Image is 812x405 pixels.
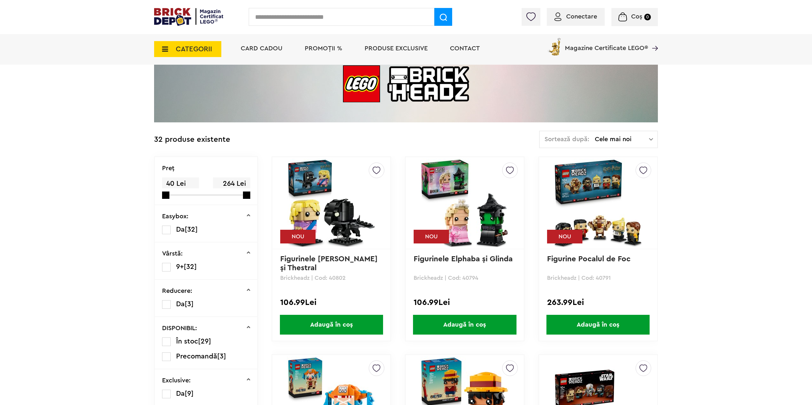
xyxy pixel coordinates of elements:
span: [32] [185,226,198,233]
span: [32] [184,263,197,270]
span: În stoc [176,338,198,345]
span: Da [176,226,185,233]
span: Cele mai noi [595,136,649,142]
span: 40 Lei [162,177,199,190]
div: NOU [547,230,582,243]
a: Adaugă în coș [272,315,390,335]
a: Card Cadou [241,45,282,52]
span: 264 Lei [213,177,250,190]
div: 106.99Lei [414,298,516,307]
a: Adaugă în coș [539,315,657,335]
div: NOU [414,230,449,243]
span: Conectare [566,13,597,20]
a: Figurinele [PERSON_NAME] şi Thestral [280,255,380,272]
div: 32 produse existente [154,131,230,149]
p: Easybox: [162,213,189,220]
span: Adaugă în coș [546,315,650,335]
span: Coș [631,13,642,20]
div: NOU [280,230,316,243]
p: Brickheadz | Cod: 40791 [547,275,649,281]
img: Figurinele Elphaba şi Glinda [420,158,509,248]
p: Brickheadz | Cod: 40794 [414,275,516,281]
span: Da [176,300,185,307]
p: Reducere: [162,288,192,294]
p: Preţ [162,165,175,171]
a: Figurinele Elphaba şi Glinda [414,255,513,263]
img: LEGO Brickheadz [154,45,658,122]
span: [9] [185,390,194,397]
span: 9+ [176,263,184,270]
span: Adaugă în coș [413,315,516,335]
span: Da [176,390,185,397]
span: [29] [198,338,211,345]
span: Sortează după: [545,136,589,142]
div: 106.99Lei [280,298,382,307]
span: Magazine Certificate LEGO® [565,37,648,51]
span: [3] [185,300,194,307]
a: Produse exclusive [365,45,428,52]
p: Exclusive: [162,377,191,384]
small: 0 [644,14,651,20]
span: CATEGORII [176,46,212,53]
a: Adaugă în coș [406,315,524,335]
span: Adaugă în coș [280,315,383,335]
div: 263.99Lei [547,298,649,307]
span: [3] [217,353,226,360]
a: Contact [450,45,480,52]
img: Figurinele Luna Lovegood şi Thestral [287,158,376,248]
p: Brickheadz | Cod: 40802 [280,275,382,281]
a: Figurine Pocalul de Foc [547,255,630,263]
p: Vârstă: [162,250,183,257]
a: PROMOȚII % [305,45,342,52]
img: Figurine Pocalul de Foc [553,158,643,248]
a: Conectare [554,13,597,20]
span: Precomandă [176,353,217,360]
p: DISPONIBIL: [162,325,197,331]
a: Magazine Certificate LEGO® [648,37,658,43]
